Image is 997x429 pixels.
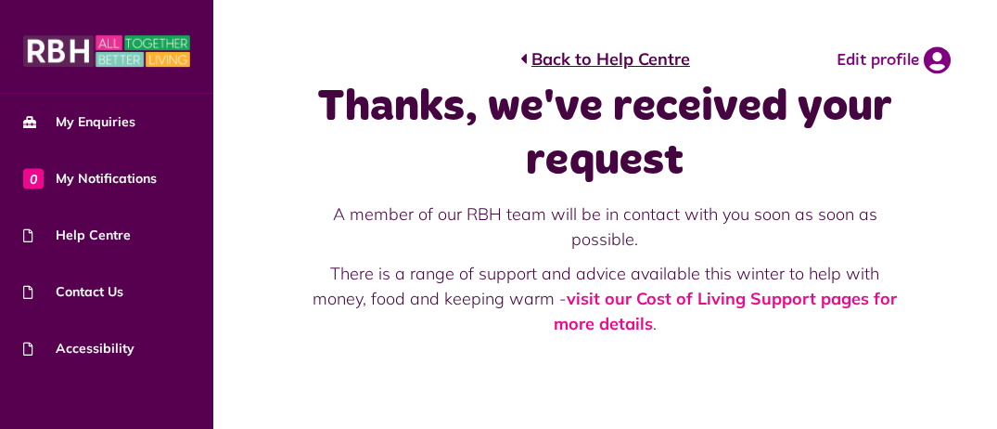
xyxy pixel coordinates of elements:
img: MyRBH [23,32,190,70]
a: Edit profile [837,46,951,74]
span: Accessibility [23,339,134,358]
span: Contact Us [23,282,123,302]
a: Back to Help Centre [520,46,690,71]
span: My Enquiries [23,112,135,132]
a: visit our Cost of Living Support pages for more details [554,288,898,334]
span: Help Centre [23,226,131,245]
p: There is a range of support and advice available this winter to help with money, food and keeping... [303,261,907,336]
h1: Thanks, we've received your request [303,81,907,188]
span: My Notifications [23,169,157,188]
span: 0 [23,168,44,188]
p: A member of our RBH team will be in contact with you soon as soon as possible. [303,201,907,252]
